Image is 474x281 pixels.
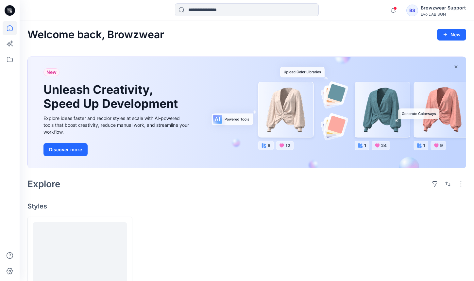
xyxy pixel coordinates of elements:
h1: Unleash Creativity, Speed Up Development [43,83,181,111]
div: BS [406,5,418,16]
button: New [437,29,466,41]
a: Discover more [43,143,191,156]
h2: Welcome back, Browzwear [27,29,164,41]
span: New [46,68,57,76]
h4: Styles [27,202,466,210]
h2: Explore [27,179,60,189]
div: Evo LAB SGN [421,12,466,17]
div: Explore ideas faster and recolor styles at scale with AI-powered tools that boost creativity, red... [43,115,191,135]
button: Discover more [43,143,88,156]
div: Browzwear Support [421,4,466,12]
